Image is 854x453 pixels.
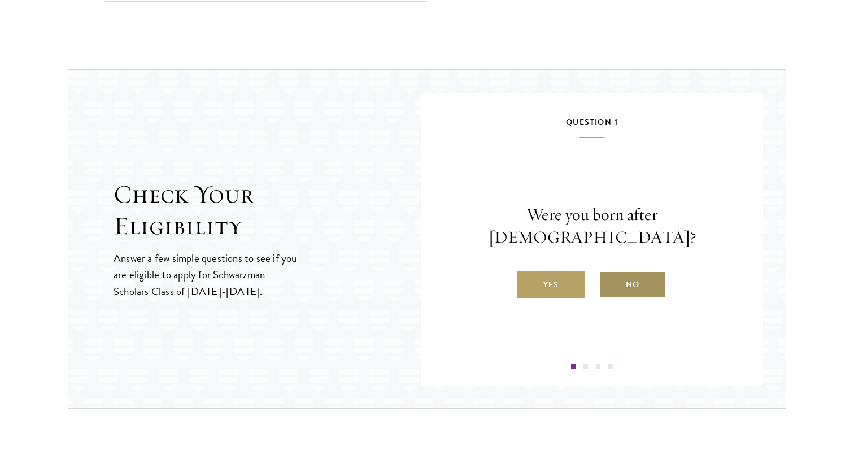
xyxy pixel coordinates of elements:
h5: Question 1 [455,115,729,138]
label: Yes [517,271,585,298]
label: No [599,271,666,298]
p: Answer a few simple questions to see if you are eligible to apply for Schwarzman Scholars Class o... [114,250,298,299]
h2: Check Your Eligibility [114,179,421,242]
p: Were you born after [DEMOGRAPHIC_DATA]? [455,204,729,249]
